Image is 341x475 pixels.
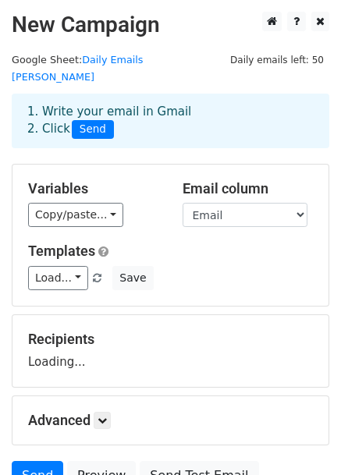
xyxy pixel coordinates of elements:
[183,180,314,197] h5: Email column
[225,51,329,69] span: Daily emails left: 50
[28,331,313,371] div: Loading...
[28,331,313,348] h5: Recipients
[72,120,114,139] span: Send
[28,203,123,227] a: Copy/paste...
[28,266,88,290] a: Load...
[225,54,329,66] a: Daily emails left: 50
[16,103,325,139] div: 1. Write your email in Gmail 2. Click
[28,412,313,429] h5: Advanced
[12,54,144,83] a: Daily Emails [PERSON_NAME]
[28,180,159,197] h5: Variables
[12,54,144,83] small: Google Sheet:
[112,266,153,290] button: Save
[12,12,329,38] h2: New Campaign
[28,243,95,259] a: Templates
